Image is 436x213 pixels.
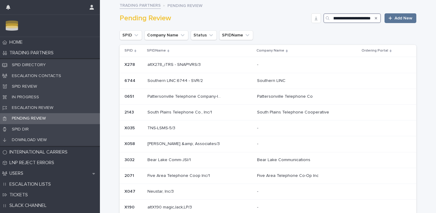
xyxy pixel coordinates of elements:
p: USERS [7,171,28,176]
p: - [257,124,259,131]
tr: X278X278 altX278_iTRS - SNAP!VRS/3altX278_iTRS - SNAP!VRS/3 -- [120,57,416,73]
tr: X047X047 Neustar, Inc/3Neustar, Inc/3 -- [120,184,416,200]
p: 0651 [124,93,135,100]
p: ESCALATION REVIEW [7,105,58,111]
tr: 06510651 Pattersonville Telephone Company-ICORE/1Pattersonville Telephone Company-ICORE/1 Patters... [120,89,416,104]
p: HOME [7,39,28,45]
p: Ordering Portal [362,47,388,55]
a: Add New [385,13,416,23]
p: SPIDName [147,47,166,55]
tr: 20712071 Five Area Telephone Coop Inc/1Five Area Telephone Coop Inc/1 Five Area Telephone Co-Op I... [120,168,416,184]
p: SLACK CHANNEL [7,203,51,208]
p: - [257,140,259,147]
p: PENDING REVIEW [7,116,51,121]
p: 3032 [124,156,136,163]
p: altX278_iTRS - SNAP!VRS/3 [147,61,202,68]
p: Neustar, Inc/3 [147,188,175,194]
p: TRADING PARTNERS [7,50,58,56]
span: Add New [395,16,412,20]
p: Five Area Telephone Coop Inc/1 [147,172,211,179]
input: Search [323,13,381,23]
p: DOWNLOAD VIEW [7,137,51,143]
p: TICKETS [7,192,33,198]
p: altX190 magicJack,LP/3 [147,203,193,210]
a: TRADING PARTNERS [120,1,161,9]
p: Southern LINC:6744 - SVR/2 [147,77,204,84]
p: X190 [124,203,136,210]
tr: X058X058 [PERSON_NAME] &amp; Associates/3[PERSON_NAME] &amp; Associates/3 -- [120,136,416,152]
p: 2071 [124,172,135,179]
h1: Pending Review [120,14,309,23]
p: - [257,203,259,210]
p: [PERSON_NAME] &amp; Associates/3 [147,140,221,147]
p: X035 [124,124,136,131]
p: South Plains Telephone Co., Inc/1 [147,108,213,115]
p: INTERNATIONAL CARRIERS [7,149,72,155]
p: Company Name [256,47,284,55]
p: Pattersonville Telephone Company-ICORE/1 [147,93,224,100]
p: 6744 [124,77,137,84]
button: Company Name [144,30,188,40]
p: South Plains Telephone Cooperative [257,108,330,115]
p: Bear Lake Comm-JSI/1 [147,156,192,163]
p: X278 [124,61,136,68]
button: SPID [120,30,142,40]
p: SPID DIR [7,127,34,132]
p: Pattersonville Telephone Co [257,93,314,100]
p: SPID [124,47,133,55]
p: X058 [124,140,136,147]
p: Five Area Telephone Co-Op Inc [257,172,320,179]
p: TNS-LSMS-5/3 [147,124,177,131]
tr: 21432143 South Plains Telephone Co., Inc/1South Plains Telephone Co., Inc/1 South Plains Telephon... [120,105,416,120]
p: SPID REVIEW [7,84,42,90]
button: Status [191,30,217,40]
p: Bear Lake Communications [257,156,312,163]
img: 8jvmU2ehTfO3R9mICSci [5,20,19,32]
p: 2143 [124,108,135,115]
tr: X035X035 TNS-LSMS-5/3TNS-LSMS-5/3 -- [120,120,416,136]
button: SPIDName [219,30,253,40]
p: IN PROGRESS [7,94,44,100]
p: ESCALATION CONTACTS [7,73,66,79]
p: - [257,188,259,194]
p: PENDING REVIEW [167,2,203,9]
p: Southern LINC [257,77,287,84]
tr: 30323032 Bear Lake Comm-JSI/1Bear Lake Comm-JSI/1 Bear Lake CommunicationsBear Lake Communications [120,152,416,168]
tr: 67446744 Southern LINC:6744 - SVR/2Southern LINC:6744 - SVR/2 Southern LINCSouthern LINC [120,73,416,89]
p: X047 [124,188,137,194]
p: LNP REJECT ERRORS [7,160,59,166]
p: ESCALATION LISTS [7,181,56,187]
p: - [257,61,259,68]
p: SPID DIRECTORY [7,62,51,68]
